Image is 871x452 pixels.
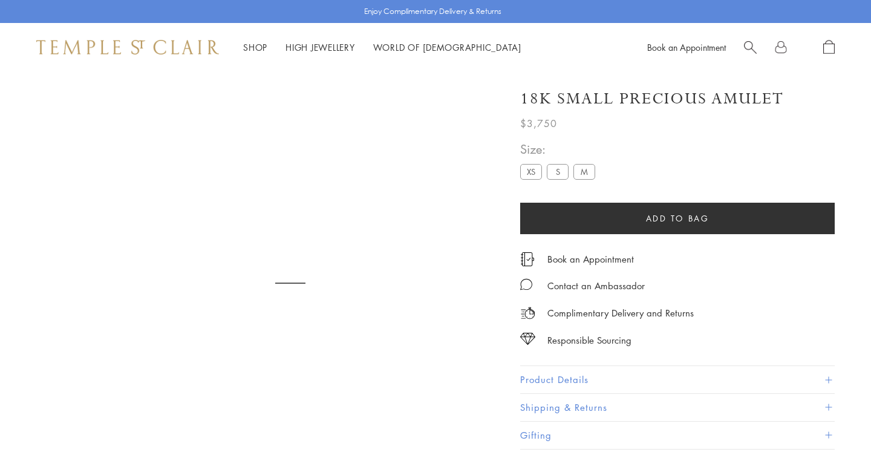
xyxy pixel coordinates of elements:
p: Enjoy Complimentary Delivery & Returns [364,5,501,18]
label: XS [520,164,542,179]
span: Size: [520,139,600,159]
a: World of [DEMOGRAPHIC_DATA]World of [DEMOGRAPHIC_DATA] [373,41,521,53]
img: Temple St. Clair [36,40,219,54]
button: Gifting [520,422,835,449]
button: Add to bag [520,203,835,234]
a: Open Shopping Bag [823,40,835,55]
img: icon_delivery.svg [520,306,535,321]
span: Add to bag [646,212,710,225]
nav: Main navigation [243,40,521,55]
span: $3,750 [520,116,557,131]
a: ShopShop [243,41,267,53]
label: M [573,164,595,179]
img: icon_appointment.svg [520,252,535,266]
label: S [547,164,569,179]
img: icon_sourcing.svg [520,333,535,345]
a: Book an Appointment [547,252,634,266]
a: Search [744,40,757,55]
a: High JewelleryHigh Jewellery [285,41,355,53]
button: Product Details [520,366,835,393]
img: MessageIcon-01_2.svg [520,278,532,290]
p: Complimentary Delivery and Returns [547,306,694,321]
button: Shipping & Returns [520,394,835,421]
div: Contact an Ambassador [547,278,645,293]
h1: 18K Small Precious Amulet [520,88,784,110]
a: Book an Appointment [647,41,726,53]
div: Responsible Sourcing [547,333,631,348]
